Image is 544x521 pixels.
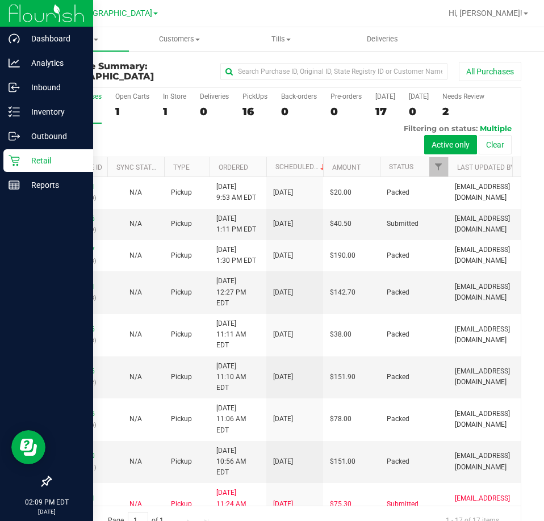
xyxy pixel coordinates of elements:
[129,330,142,338] span: Not Applicable
[330,372,355,383] span: $151.90
[275,163,327,171] a: Scheduled
[273,187,293,198] span: [DATE]
[129,187,142,198] button: N/A
[9,155,20,166] inline-svg: Retail
[281,105,317,118] div: 0
[273,499,293,510] span: [DATE]
[387,287,409,298] span: Packed
[216,361,260,394] span: [DATE] 11:10 AM EDT
[375,105,395,118] div: 17
[273,329,293,340] span: [DATE]
[129,457,142,465] span: Not Applicable
[11,430,45,464] iframe: Resource center
[9,82,20,93] inline-svg: Inbound
[273,250,293,261] span: [DATE]
[375,93,395,100] div: [DATE]
[231,34,331,44] span: Tills
[387,329,409,340] span: Packed
[219,163,248,171] a: Ordered
[332,27,433,51] a: Deliveries
[5,507,88,516] p: [DATE]
[387,219,419,229] span: Submitted
[9,33,20,44] inline-svg: Dashboard
[163,105,186,118] div: 1
[163,93,186,100] div: In Store
[409,105,429,118] div: 0
[429,157,448,177] a: Filter
[216,276,260,309] span: [DATE] 12:27 PM EDT
[242,105,267,118] div: 16
[230,27,332,51] a: Tills
[129,372,142,383] button: N/A
[330,93,362,100] div: Pre-orders
[116,163,160,171] a: Sync Status
[330,287,355,298] span: $142.70
[20,105,88,119] p: Inventory
[389,163,413,171] a: Status
[171,414,192,425] span: Pickup
[129,251,142,259] span: Not Applicable
[387,187,409,198] span: Packed
[216,318,260,351] span: [DATE] 11:11 AM EDT
[20,129,88,143] p: Outbound
[330,329,351,340] span: $38.00
[129,219,142,229] button: N/A
[50,61,207,81] h3: Purchase Summary:
[129,373,142,381] span: Not Applicable
[129,34,230,44] span: Customers
[404,124,478,133] span: Filtering on status:
[457,163,514,171] a: Last Updated By
[20,56,88,70] p: Analytics
[273,219,293,229] span: [DATE]
[332,163,361,171] a: Amount
[330,187,351,198] span: $20.00
[216,245,256,266] span: [DATE] 1:30 PM EDT
[409,93,429,100] div: [DATE]
[479,135,512,154] button: Clear
[129,499,142,510] button: N/A
[216,446,260,478] span: [DATE] 10:56 AM EDT
[220,63,447,80] input: Search Purchase ID, Original ID, State Registry ID or Customer Name...
[129,287,142,298] button: N/A
[330,414,351,425] span: $78.00
[129,415,142,423] span: Not Applicable
[9,179,20,191] inline-svg: Reports
[459,62,521,81] button: All Purchases
[216,182,256,203] span: [DATE] 9:53 AM EDT
[129,188,142,196] span: Not Applicable
[273,456,293,467] span: [DATE]
[129,500,142,508] span: Not Applicable
[330,499,351,510] span: $75.30
[387,414,409,425] span: Packed
[273,372,293,383] span: [DATE]
[273,414,293,425] span: [DATE]
[273,287,293,298] span: [DATE]
[200,93,229,100] div: Deliveries
[216,213,256,235] span: [DATE] 1:11 PM EDT
[171,329,192,340] span: Pickup
[330,250,355,261] span: $190.00
[173,163,190,171] a: Type
[9,131,20,142] inline-svg: Outbound
[171,499,192,510] span: Pickup
[129,27,231,51] a: Customers
[5,497,88,507] p: 02:09 PM EDT
[171,456,192,467] span: Pickup
[171,250,192,261] span: Pickup
[171,219,192,229] span: Pickup
[129,456,142,467] button: N/A
[9,106,20,117] inline-svg: Inventory
[20,32,88,45] p: Dashboard
[171,372,192,383] span: Pickup
[330,219,351,229] span: $40.50
[387,499,419,510] span: Submitted
[442,93,484,100] div: Needs Review
[351,34,413,44] span: Deliveries
[9,57,20,69] inline-svg: Analytics
[129,220,142,228] span: Not Applicable
[449,9,522,18] span: Hi, [PERSON_NAME]!
[387,372,409,383] span: Packed
[115,105,149,118] div: 1
[129,414,142,425] button: N/A
[171,187,192,198] span: Pickup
